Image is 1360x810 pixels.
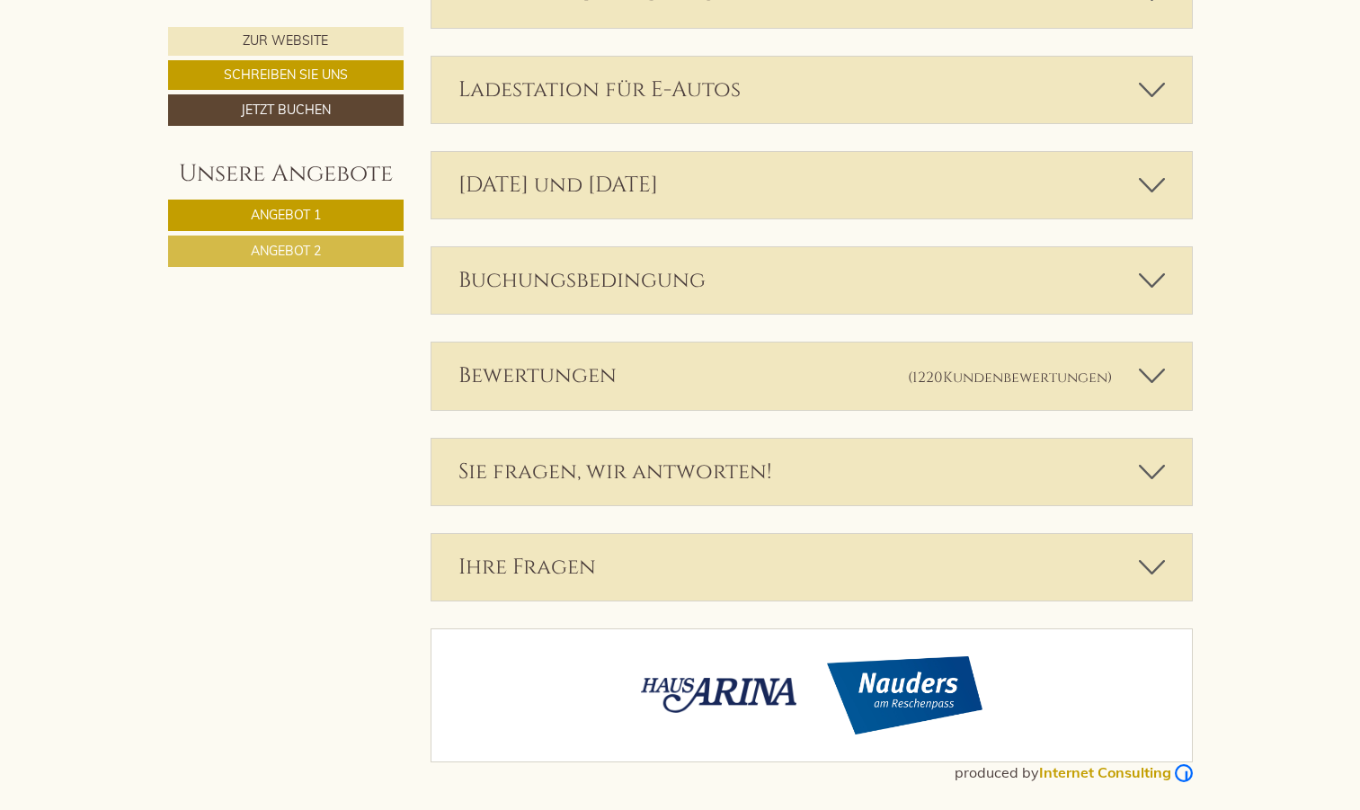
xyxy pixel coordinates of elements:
[431,57,1192,123] div: Ladestation für E-Autos
[251,207,321,223] span: Angebot 1
[908,368,1112,387] small: (1220 )
[431,534,1192,601] div: Ihre Fragen
[1039,763,1193,781] a: Internet Consulting
[168,27,404,56] a: Zur Website
[168,94,404,126] a: Jetzt buchen
[251,243,321,259] span: Angebot 2
[943,368,1107,387] span: Kundenbewertungen
[431,152,1192,218] div: [DATE] und [DATE]
[168,762,1193,783] div: produced by
[168,157,404,191] div: Unsere Angebote
[168,60,404,90] a: Schreiben Sie uns
[431,343,1192,409] div: Bewertungen
[431,247,1192,314] div: Buchungsbedingung
[1039,763,1171,781] b: Internet Consulting
[431,439,1192,505] div: Sie fragen, wir antworten!
[1175,764,1193,782] img: Logo Internet Consulting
